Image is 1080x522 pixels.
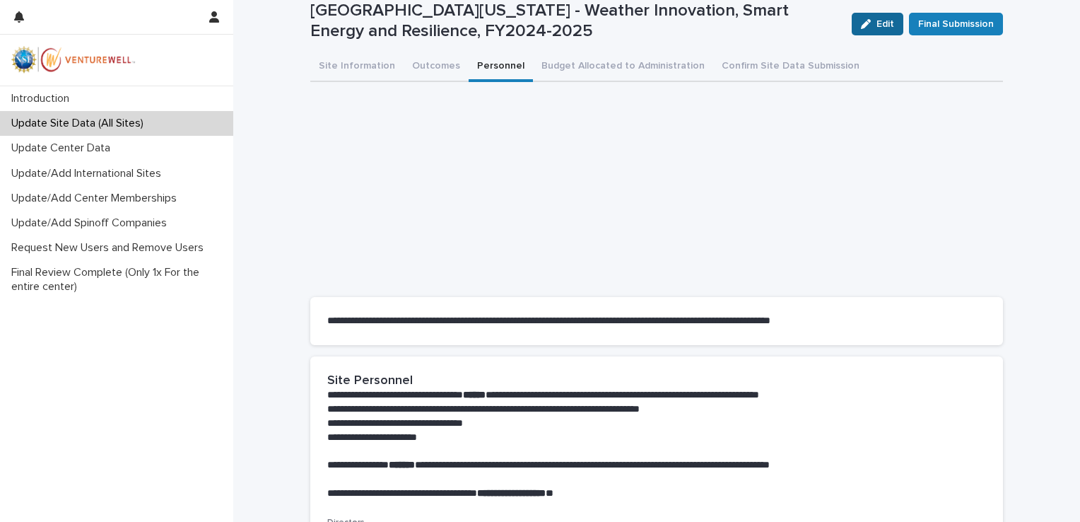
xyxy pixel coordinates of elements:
p: Update/Add Spinoff Companies [6,216,178,230]
button: Edit [852,13,903,35]
p: Request New Users and Remove Users [6,241,215,255]
span: Final Submission [918,17,994,31]
h2: Site Personnel [327,373,413,389]
span: Edit [876,19,894,29]
button: Personnel [469,52,533,82]
p: Introduction [6,92,81,105]
button: Confirm Site Data Submission [713,52,868,82]
button: Final Submission [909,13,1003,35]
p: Update Site Data (All Sites) [6,117,155,130]
button: Outcomes [404,52,469,82]
img: mWhVGmOKROS2pZaMU8FQ [11,46,136,74]
button: Budget Allocated to Administration [533,52,713,82]
button: Site Information [310,52,404,82]
p: Final Review Complete (Only 1x For the entire center) [6,266,233,293]
p: Update/Add Center Memberships [6,192,188,205]
p: Update/Add International Sites [6,167,172,180]
p: Update Center Data [6,141,122,155]
p: [GEOGRAPHIC_DATA][US_STATE] - Weather Innovation, Smart Energy and Resilience, FY2024-2025 [310,1,840,42]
